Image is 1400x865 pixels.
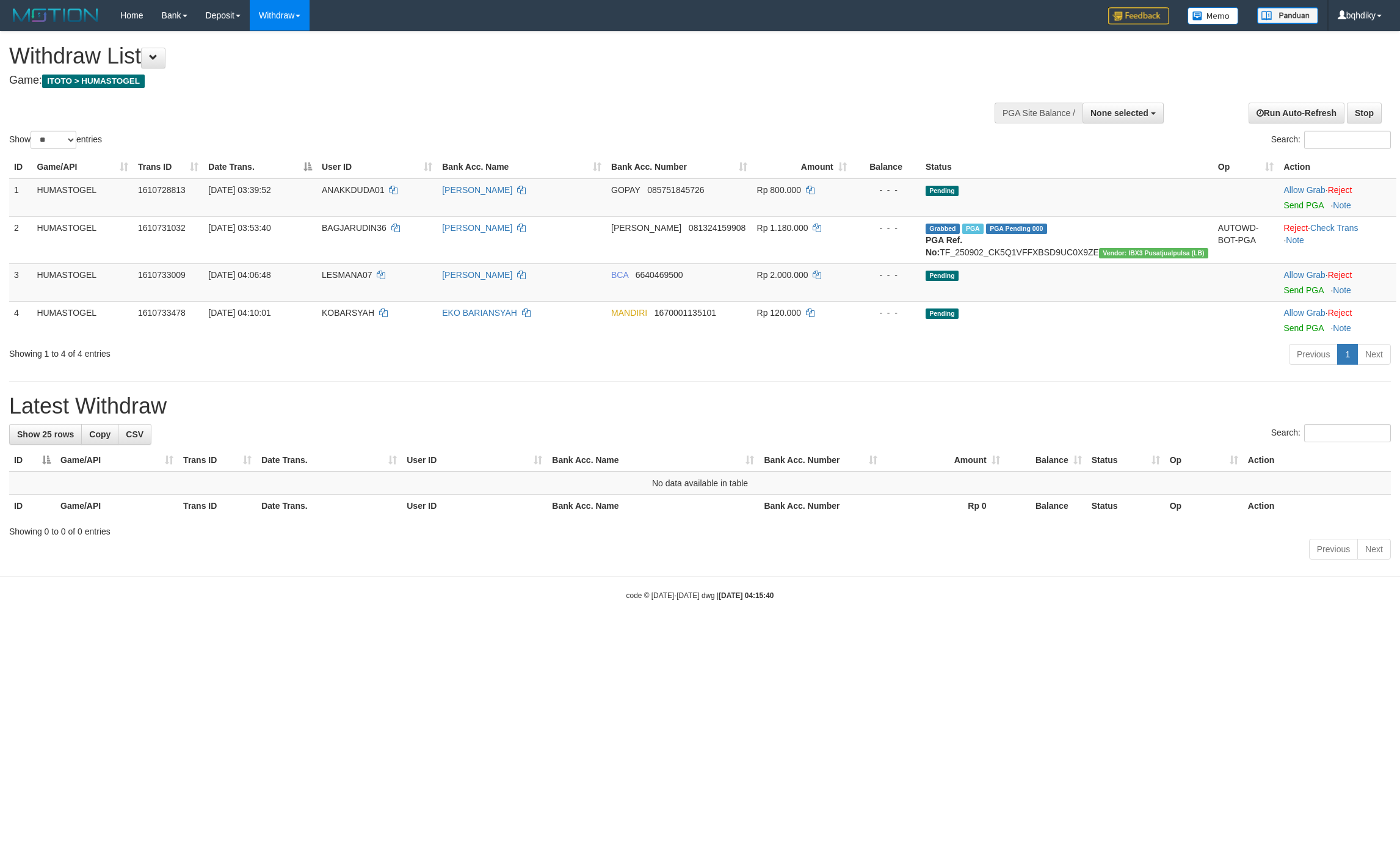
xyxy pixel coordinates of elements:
[882,495,1005,517] th: Rp 0
[1328,185,1352,195] a: Reject
[1283,270,1327,280] span: ·
[9,343,574,360] div: Showing 1 to 4 of 4 entries
[852,156,921,178] th: Balance
[757,185,801,195] span: Rp 800.000
[126,429,143,439] span: CSV
[9,449,56,472] th: ID: activate to sort column descending
[138,223,186,233] span: 1610731032
[1283,200,1323,210] a: Send PGA
[1333,200,1351,210] a: Note
[1309,539,1358,560] a: Previous
[9,156,32,178] th: ID
[655,308,716,318] span: Copy 1670001135101 to clipboard
[208,270,270,280] span: [DATE] 04:06:48
[995,103,1083,123] div: PGA Site Balance /
[921,156,1213,178] th: Status
[9,301,32,339] td: 4
[442,308,517,318] a: EKO BARIANSYAH
[9,44,921,68] h1: Withdraw List
[1165,449,1243,472] th: Op: activate to sort column ascending
[757,223,808,233] span: Rp 1.180.000
[547,495,759,517] th: Bank Acc. Name
[1310,223,1358,233] a: Check Trans
[857,307,916,319] div: - - -
[719,591,774,600] strong: [DATE] 04:15:40
[1278,216,1396,263] td: · ·
[1087,449,1165,472] th: Status: activate to sort column ascending
[208,308,270,318] span: [DATE] 04:10:01
[317,156,437,178] th: User ID: activate to sort column ascending
[926,235,962,257] b: PGA Ref. No:
[89,429,111,439] span: Copy
[133,156,203,178] th: Trans ID: activate to sort column ascending
[926,224,960,234] span: Grabbed
[1286,235,1304,245] a: Note
[32,156,133,178] th: Game/API: activate to sort column ascending
[926,186,959,196] span: Pending
[1283,285,1323,295] a: Send PGA
[32,216,133,263] td: HUMASTOGEL
[882,449,1005,472] th: Amount: activate to sort column ascending
[1337,344,1358,365] a: 1
[178,449,256,472] th: Trans ID: activate to sort column ascending
[9,75,921,87] h4: Game:
[9,263,32,301] td: 3
[322,223,386,233] span: BAGJARUDIN36
[857,184,916,196] div: - - -
[1005,449,1087,472] th: Balance: activate to sort column ascending
[1278,263,1396,301] td: ·
[17,429,74,439] span: Show 25 rows
[322,270,372,280] span: LESMANA07
[9,472,1391,495] td: No data available in table
[1243,449,1391,472] th: Action
[1328,308,1352,318] a: Reject
[1304,424,1391,442] input: Search:
[42,75,145,88] span: ITOTO > HUMASTOGEL
[1271,131,1391,149] label: Search:
[1271,424,1391,442] label: Search:
[689,223,745,233] span: Copy 081324159908 to clipboard
[9,495,56,517] th: ID
[138,270,186,280] span: 1610733009
[857,222,916,234] div: - - -
[606,156,752,178] th: Bank Acc. Number: activate to sort column ascending
[1213,156,1279,178] th: Op: activate to sort column ascending
[9,6,102,24] img: MOTION_logo.png
[81,424,118,445] a: Copy
[1283,308,1327,318] span: ·
[1357,539,1391,560] a: Next
[611,185,640,195] span: GOPAY
[1188,7,1239,24] img: Button%20Memo.svg
[1304,131,1391,149] input: Search:
[647,185,704,195] span: Copy 085751845726 to clipboard
[1099,248,1208,258] span: Vendor URL: https://dashboard.q2checkout.com/secure
[1283,185,1325,195] a: Allow Grab
[1289,344,1338,365] a: Previous
[1005,495,1087,517] th: Balance
[442,270,512,280] a: [PERSON_NAME]
[322,185,385,195] span: ANAKKDUDA01
[9,424,82,445] a: Show 25 rows
[442,185,512,195] a: [PERSON_NAME]
[1213,216,1279,263] td: AUTOWD-BOT-PGA
[1328,270,1352,280] a: Reject
[611,270,628,280] span: BCA
[926,271,959,281] span: Pending
[208,223,270,233] span: [DATE] 03:53:40
[1083,103,1164,123] button: None selected
[926,308,959,319] span: Pending
[1108,7,1169,24] img: Feedback.jpg
[1243,495,1391,517] th: Action
[9,131,102,149] label: Show entries
[178,495,256,517] th: Trans ID
[138,185,186,195] span: 1610728813
[1357,344,1391,365] a: Next
[56,449,178,472] th: Game/API: activate to sort column ascending
[1283,323,1323,333] a: Send PGA
[9,178,32,217] td: 1
[547,449,759,472] th: Bank Acc. Name: activate to sort column ascending
[857,269,916,281] div: - - -
[757,270,808,280] span: Rp 2.000.000
[752,156,852,178] th: Amount: activate to sort column ascending
[1347,103,1382,123] a: Stop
